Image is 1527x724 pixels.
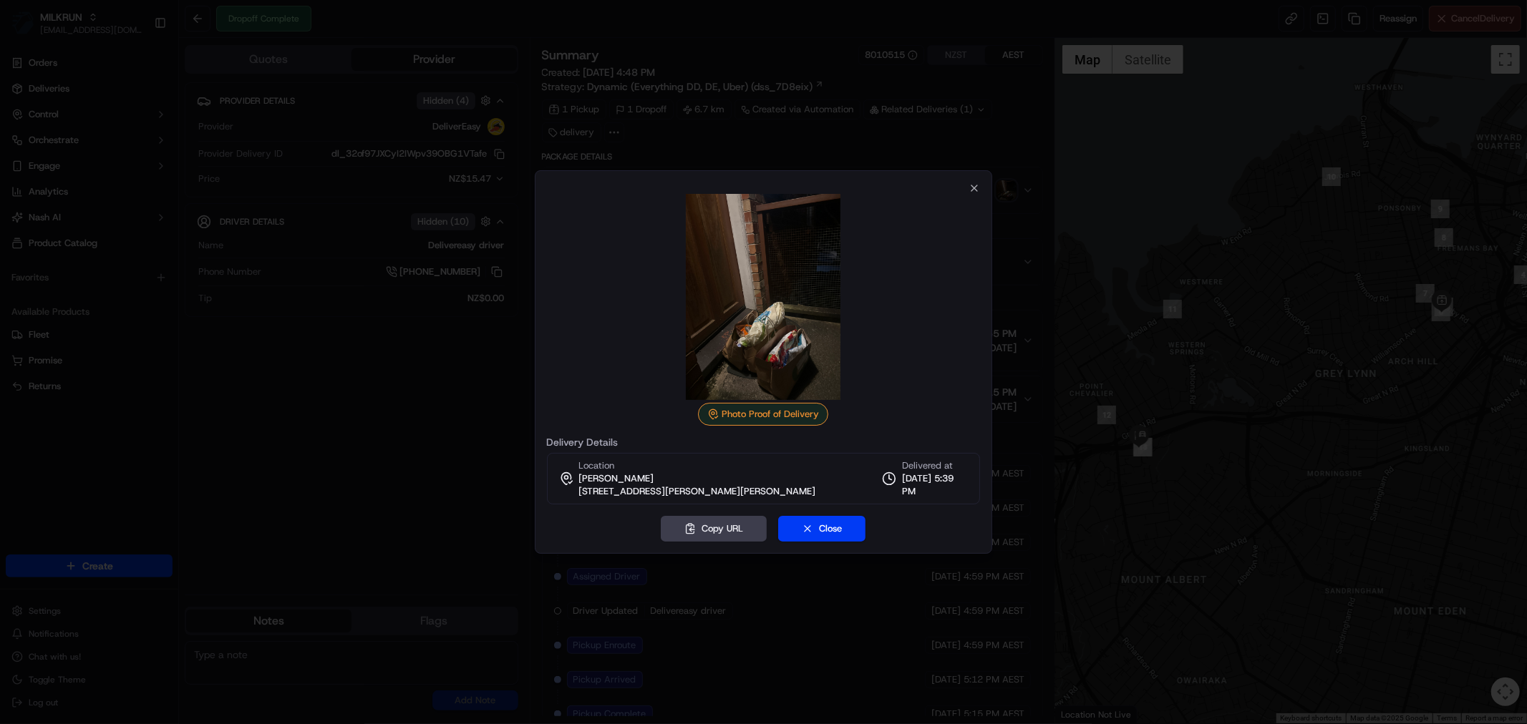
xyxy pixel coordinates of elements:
[579,485,816,498] span: [STREET_ADDRESS][PERSON_NAME][PERSON_NAME]
[698,403,828,426] div: Photo Proof of Delivery
[579,459,615,472] span: Location
[579,472,654,485] span: [PERSON_NAME]
[661,516,767,542] button: Copy URL
[660,194,866,400] img: photo_proof_of_delivery image
[902,459,968,472] span: Delivered at
[902,472,968,498] span: [DATE] 5:39 PM
[547,437,981,447] label: Delivery Details
[778,516,866,542] button: Close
